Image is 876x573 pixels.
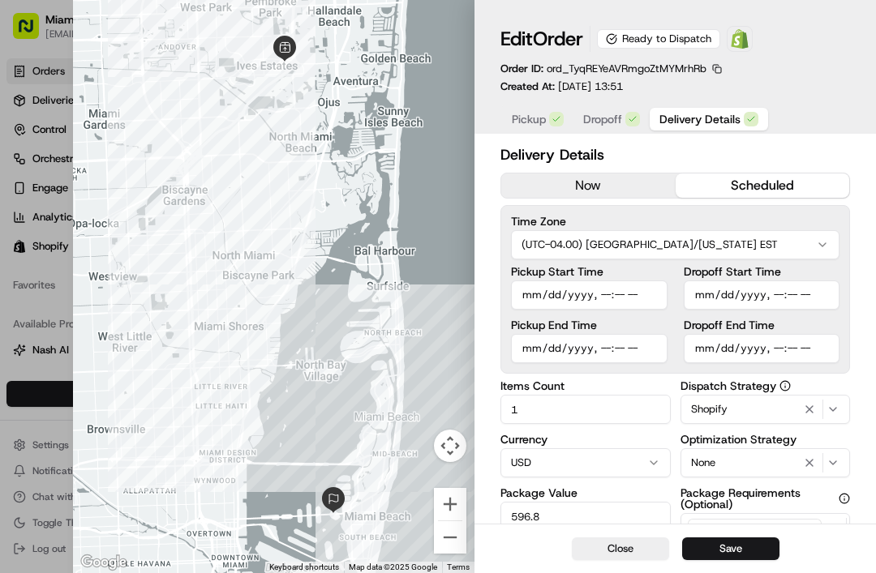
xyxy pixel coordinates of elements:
span: Pylon [161,402,196,414]
span: [PERSON_NAME] [50,295,131,308]
img: Mordechai Gabay [16,280,42,306]
span: Photo Proof of Delivery [695,521,801,534]
input: Enter items count [500,395,671,424]
img: 8571987876998_91fb9ceb93ad5c398215_72.jpg [34,155,63,184]
div: 💻 [137,364,150,377]
button: Photo Proof of Delivery [681,513,851,542]
div: Start new chat [73,155,266,171]
div: Past conversations [16,211,109,224]
img: Shopify [730,29,749,49]
span: Wisdom [PERSON_NAME] [50,251,173,264]
input: Got a question? Start typing here... [42,105,292,122]
label: Time Zone [511,216,839,227]
span: ord_TyqREYeAVRmgoZtMYMrhRb [547,62,706,75]
input: Enter package value [500,502,671,531]
label: Dispatch Strategy [681,380,851,391]
a: 💻API Documentation [131,356,267,385]
img: 1736555255976-a54dd68f-1ca7-489b-9aae-adbdc363a1c4 [32,252,45,265]
span: Delivery Details [659,111,741,127]
button: Dispatch Strategy [779,380,791,391]
button: Map camera controls [434,430,466,462]
div: Ready to Dispatch [597,29,720,49]
label: Package Value [500,487,671,498]
label: Dropoff Start Time [684,266,840,277]
button: Zoom in [434,488,466,520]
span: • [135,295,140,308]
span: Dropoff [583,111,622,127]
label: Dropoff End Time [684,319,840,331]
a: Shopify [727,26,753,52]
img: 1736555255976-a54dd68f-1ca7-489b-9aae-adbdc363a1c4 [16,155,45,184]
button: Close [572,537,669,560]
span: [DATE] 13:51 [558,79,623,93]
button: Save [682,537,779,560]
span: • [176,251,182,264]
img: Nash [16,16,49,49]
label: Optimization Strategy [681,434,851,445]
p: Created At: [500,79,623,94]
h1: Edit [500,26,583,52]
span: API Documentation [153,362,260,378]
a: 📗Knowledge Base [10,356,131,385]
span: Shopify [691,402,728,417]
p: Welcome 👋 [16,65,295,91]
span: 28 באוג׳ [144,295,182,308]
button: Shopify [681,395,851,424]
p: Order ID: [500,62,706,76]
div: 📗 [16,364,29,377]
button: scheduled [676,173,850,198]
label: Package Requirements (Optional) [681,487,851,510]
div: We're available if you need us! [73,171,223,184]
img: Wisdom Oko [16,236,42,267]
a: Powered byPylon [114,401,196,414]
span: Knowledge Base [32,362,124,378]
a: Terms (opens in new tab) [447,562,470,571]
img: Google [77,552,131,573]
button: Zoom out [434,521,466,554]
span: 28 באוג׳ [185,251,223,264]
button: Package Requirements (Optional) [839,493,850,504]
label: Currency [500,434,671,445]
button: Start new chat [276,160,295,179]
button: Keyboard shortcuts [269,562,339,573]
h2: Delivery Details [500,143,850,166]
a: Open this area in Google Maps (opens a new window) [77,552,131,573]
span: Order [533,26,583,52]
span: Map data ©2025 Google [349,562,437,571]
label: Items Count [500,380,671,391]
button: None [681,448,851,477]
button: now [501,173,676,198]
label: Pickup Start Time [511,266,668,277]
button: See all [251,207,295,227]
span: None [691,455,715,470]
label: Pickup End Time [511,319,668,331]
span: Pickup [512,111,546,127]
